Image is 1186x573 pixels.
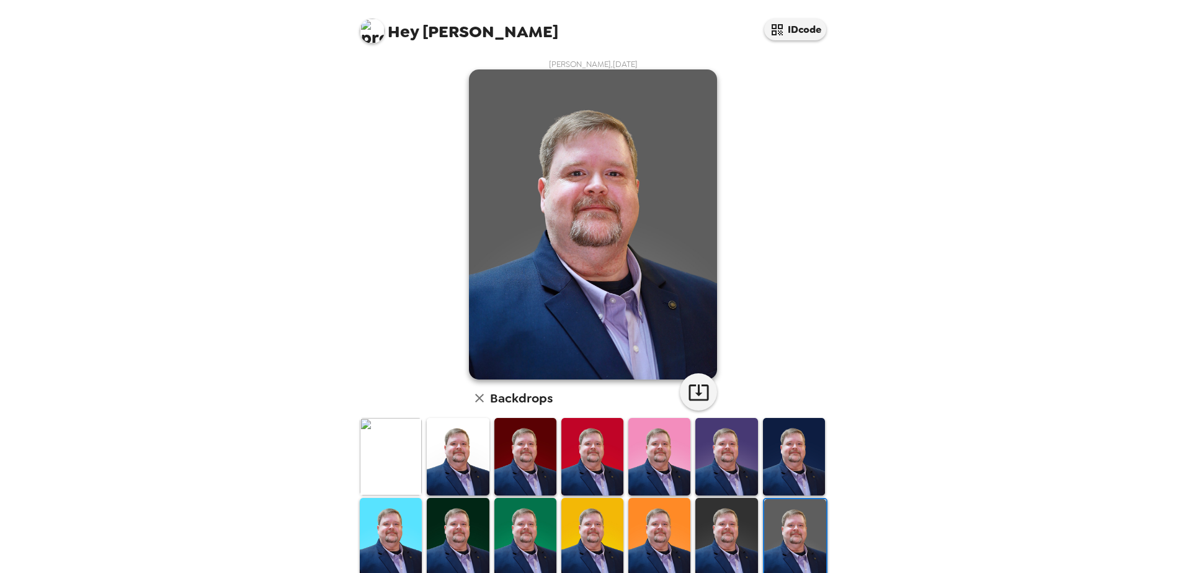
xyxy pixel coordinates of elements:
[360,418,422,495] img: Original
[549,59,638,69] span: [PERSON_NAME] , [DATE]
[469,69,717,380] img: user
[490,388,553,408] h6: Backdrops
[388,20,419,43] span: Hey
[764,19,826,40] button: IDcode
[360,12,558,40] span: [PERSON_NAME]
[360,19,385,43] img: profile pic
